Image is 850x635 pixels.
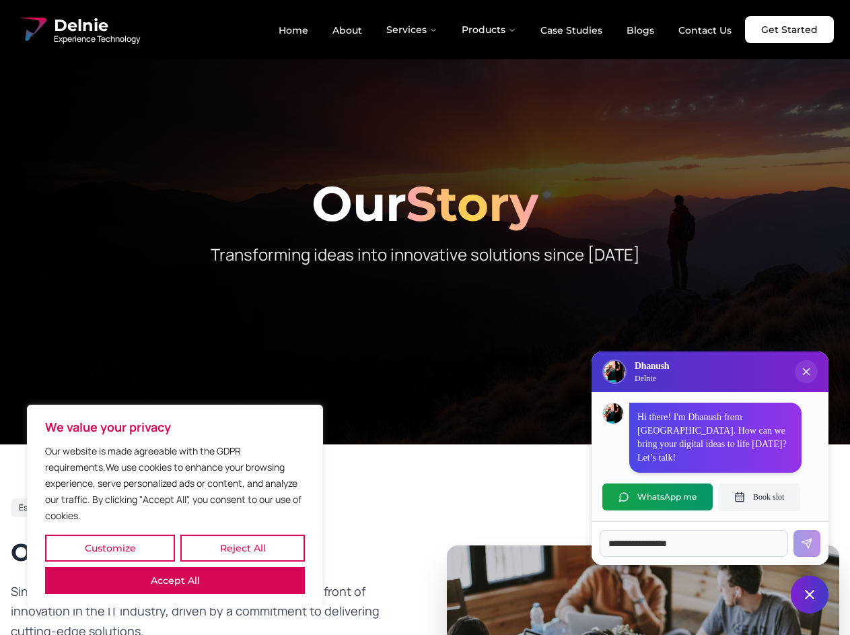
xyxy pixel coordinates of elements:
h1: Our [11,179,839,228]
p: Delnie [635,373,669,384]
a: About [322,19,373,42]
nav: Main [268,16,742,43]
button: Services [376,16,448,43]
a: Blogs [616,19,665,42]
button: Close chat popup [795,360,818,383]
button: Customize [45,535,175,562]
button: Reject All [180,535,305,562]
p: We value your privacy [45,419,305,435]
a: Case Studies [530,19,613,42]
a: Delnie Logo Full [16,13,140,46]
span: Experience Technology [54,34,140,44]
button: Products [451,16,527,43]
p: Transforming ideas into innovative solutions since [DATE] [167,244,684,265]
h2: Our Journey [11,539,404,566]
span: Delnie [54,15,140,36]
a: Get Started [745,16,834,43]
button: Accept All [45,567,305,594]
img: Dhanush [603,403,623,424]
p: Our website is made agreeable with the GDPR requirements.We use cookies to enhance your browsing ... [45,443,305,524]
button: WhatsApp me [602,483,713,510]
a: Contact Us [668,19,742,42]
img: Delnie Logo [604,361,625,382]
button: Close chat [791,576,828,613]
span: Story [406,174,538,233]
img: Delnie Logo [16,13,48,46]
span: Est. 2017 [19,502,52,513]
h3: Dhanush [635,360,669,373]
a: Home [268,19,319,42]
p: Hi there! I'm Dhanush from [GEOGRAPHIC_DATA]. How can we bring your digital ideas to life [DATE]?... [637,411,793,465]
button: Book slot [718,483,800,510]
